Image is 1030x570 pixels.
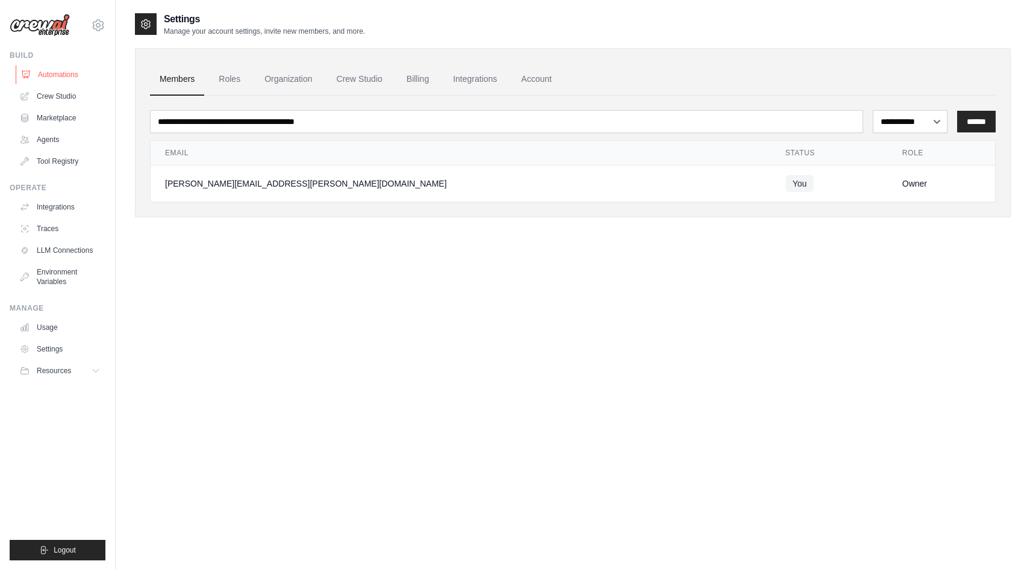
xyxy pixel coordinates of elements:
[14,219,105,238] a: Traces
[14,130,105,149] a: Agents
[14,339,105,359] a: Settings
[10,183,105,193] div: Operate
[37,366,71,376] span: Resources
[14,87,105,106] a: Crew Studio
[164,12,365,26] h2: Settings
[150,63,204,96] a: Members
[10,51,105,60] div: Build
[209,63,250,96] a: Roles
[10,303,105,313] div: Manage
[902,178,981,190] div: Owner
[255,63,322,96] a: Organization
[165,178,757,190] div: [PERSON_NAME][EMAIL_ADDRESS][PERSON_NAME][DOMAIN_NAME]
[14,262,105,291] a: Environment Variables
[14,361,105,380] button: Resources
[888,141,995,166] th: Role
[771,141,888,166] th: Status
[14,197,105,217] a: Integrations
[397,63,439,96] a: Billing
[327,63,392,96] a: Crew Studio
[511,63,561,96] a: Account
[14,318,105,337] a: Usage
[16,65,107,84] a: Automations
[10,14,70,37] img: Logo
[443,63,507,96] a: Integrations
[10,540,105,560] button: Logout
[14,241,105,260] a: LLM Connections
[785,175,814,192] span: You
[14,152,105,171] a: Tool Registry
[151,141,771,166] th: Email
[164,26,365,36] p: Manage your account settings, invite new members, and more.
[54,545,76,555] span: Logout
[14,108,105,128] a: Marketplace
